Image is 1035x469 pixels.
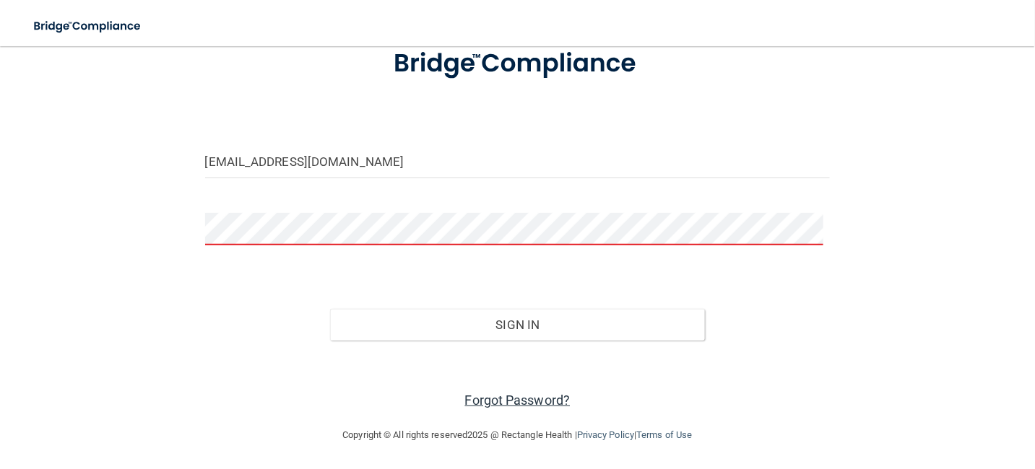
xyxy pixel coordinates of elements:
img: bridge_compliance_login_screen.278c3ca4.svg [22,12,155,41]
a: Privacy Policy [577,429,634,440]
a: Forgot Password? [465,393,571,408]
a: Terms of Use [636,429,692,440]
input: Email [205,146,831,178]
button: Sign In [330,309,706,341]
div: Copyright © All rights reserved 2025 @ Rectangle Health | | [254,412,781,458]
img: bridge_compliance_login_screen.278c3ca4.svg [367,30,669,97]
